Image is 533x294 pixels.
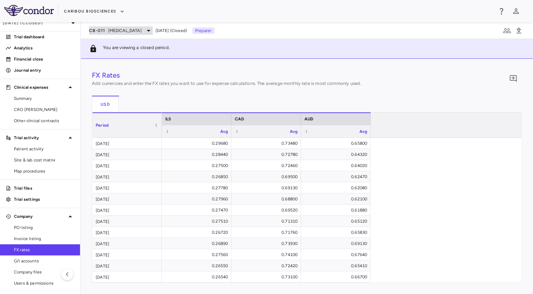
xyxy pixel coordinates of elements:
[307,193,367,205] div: 0.62100
[307,227,367,238] div: 0.65830
[14,34,74,40] p: Trial dashboard
[168,171,228,182] div: 0.26850
[359,129,367,134] span: Avg
[108,27,142,34] span: [MEDICAL_DATA]
[307,205,367,216] div: 0.61880
[220,129,228,134] span: Avg
[238,238,297,249] div: 0.73930
[92,171,162,182] div: [DATE]
[14,67,74,73] p: Journal entry
[168,271,228,283] div: 0.26540
[14,213,66,220] p: Company
[14,224,74,231] span: PO listing
[307,160,367,171] div: 0.64020
[96,123,109,128] span: Period
[307,216,367,227] div: 0.65120
[168,160,228,171] div: 0.27500
[156,27,187,34] span: [DATE] (Closed)
[238,138,297,149] div: 0.73480
[14,146,74,152] span: Patient activity
[307,260,367,271] div: 0.65410
[307,149,367,160] div: 0.64320
[304,117,313,121] span: AUD
[238,271,297,283] div: 0.73100
[165,117,171,121] span: ILS
[14,269,74,275] span: Company files
[92,227,162,238] div: [DATE]
[14,258,74,264] span: G/l accounts
[92,205,162,215] div: [DATE]
[14,185,74,191] p: Trial files
[92,216,162,227] div: [DATE]
[92,160,162,171] div: [DATE]
[14,157,74,163] span: Site & lab cost matrix
[192,27,214,34] p: Preparer
[14,247,74,253] span: FX rates
[238,149,297,160] div: 0.72780
[238,249,297,260] div: 0.74100
[92,271,162,282] div: [DATE]
[238,216,297,227] div: 0.71310
[14,95,74,102] span: Summary
[103,45,170,53] p: You are viewing a closed period.
[307,238,367,249] div: 0.69130
[168,193,228,205] div: 0.27960
[168,182,228,193] div: 0.27780
[290,129,297,134] span: Avg
[307,171,367,182] div: 0.62470
[14,196,74,202] p: Trial settings
[92,182,162,193] div: [DATE]
[168,238,228,249] div: 0.26890
[307,249,367,260] div: 0.67640
[14,168,74,174] span: Map procedures
[14,106,74,113] span: CRO [PERSON_NAME]
[92,249,162,260] div: [DATE]
[168,260,228,271] div: 0.26550
[92,260,162,271] div: [DATE]
[3,20,69,26] p: [DATE] (Closed)
[238,205,297,216] div: 0.69520
[307,271,367,283] div: 0.66700
[92,138,162,149] div: [DATE]
[92,149,162,160] div: [DATE]
[64,6,125,17] button: Caribou Biosciences
[238,227,297,238] div: 0.71760
[238,182,297,193] div: 0.69130
[168,249,228,260] div: 0.27560
[235,117,244,121] span: CAD
[14,56,74,62] p: Financial close
[14,45,74,51] p: Analytics
[92,96,119,112] button: USD
[92,80,361,87] p: Add currencies and enter the FX rates you want to use for expense calculations. The average month...
[168,149,228,160] div: 0.28440
[92,238,162,249] div: [DATE]
[238,193,297,205] div: 0.68800
[4,5,54,16] img: logo-full-SnFGN8VE.png
[89,28,105,33] span: CB-011
[168,227,228,238] div: 0.26720
[14,236,74,242] span: Invoice listing
[168,205,228,216] div: 0.27470
[14,118,74,124] span: Other clinical contracts
[14,280,74,286] span: Users & permissions
[14,135,66,141] p: Trial activity
[168,138,228,149] div: 0.29680
[509,74,517,83] svg: Add comment
[14,84,66,90] p: Clinical expenses
[238,160,297,171] div: 0.72460
[92,70,361,80] h4: FX Rates
[307,138,367,149] div: 0.65800
[168,216,228,227] div: 0.27510
[238,171,297,182] div: 0.69500
[307,182,367,193] div: 0.62080
[92,193,162,204] div: [DATE]
[507,73,519,85] button: Add comment
[238,260,297,271] div: 0.72420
